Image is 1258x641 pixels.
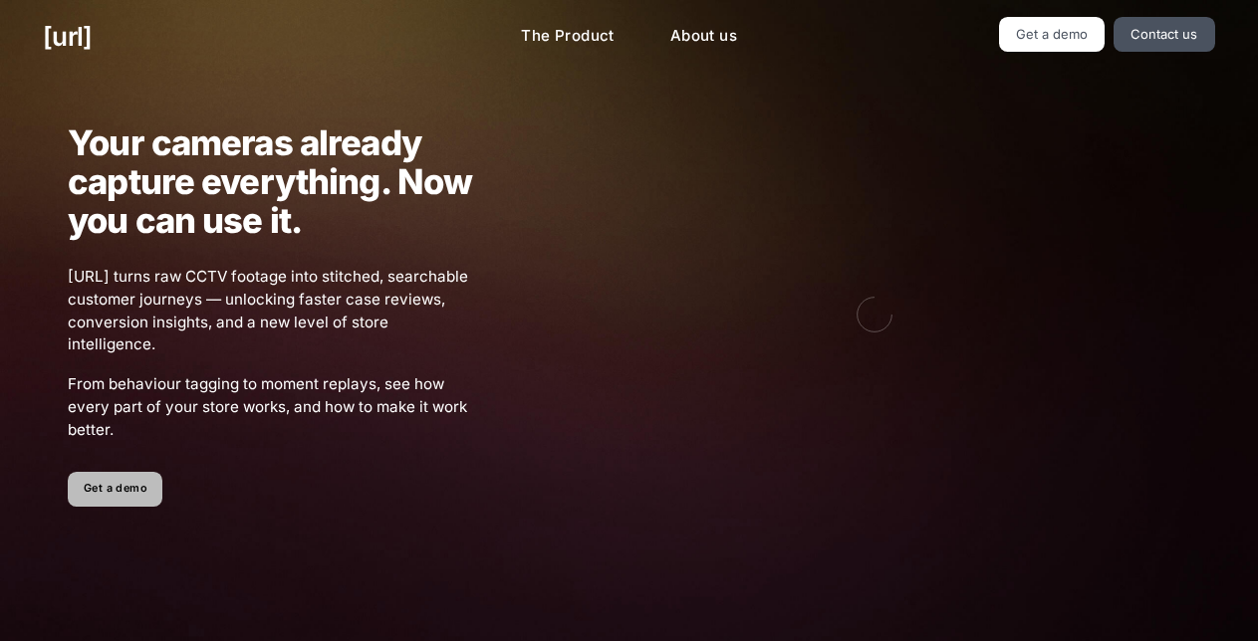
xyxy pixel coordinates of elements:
a: About us [654,17,753,56]
a: Get a demo [68,472,162,507]
a: Get a demo [999,17,1106,52]
a: The Product [505,17,630,56]
h1: Your cameras already capture everything. Now you can use it. [68,123,473,240]
a: Contact us [1114,17,1215,52]
a: [URL] [43,17,92,56]
span: [URL] turns raw CCTV footage into stitched, searchable customer journeys — unlocking faster case ... [68,266,473,356]
span: From behaviour tagging to moment replays, see how every part of your store works, and how to make... [68,373,473,441]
